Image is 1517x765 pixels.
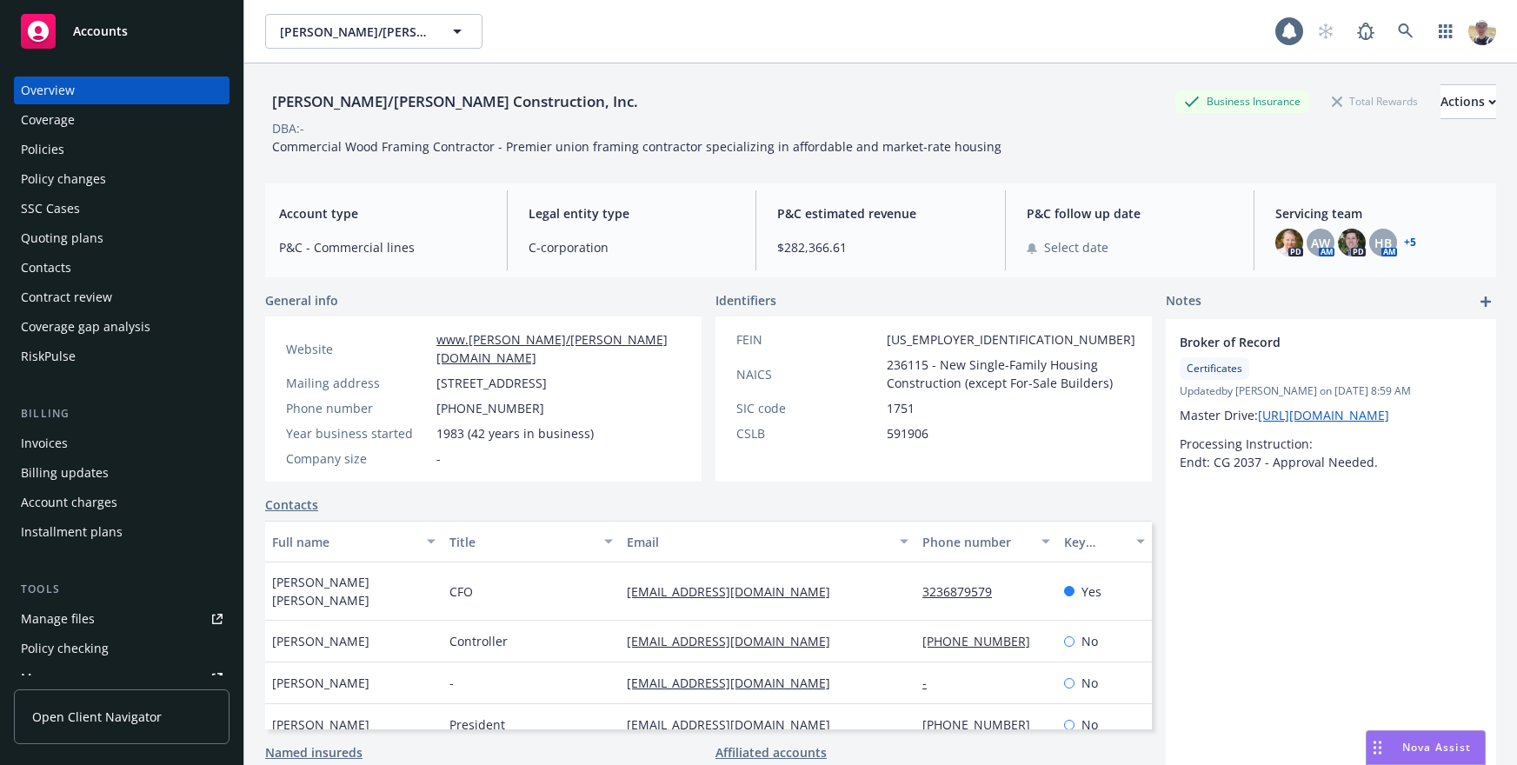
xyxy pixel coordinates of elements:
span: Account type [279,204,486,223]
span: - [449,674,454,692]
div: Account charges [21,489,117,516]
span: Controller [449,632,508,650]
span: [STREET_ADDRESS] [436,374,547,392]
div: Phone number [922,533,1031,551]
div: NAICS [736,365,880,383]
span: - [436,449,441,468]
span: General info [265,291,338,309]
div: Contract review [21,283,112,311]
span: CFO [449,582,473,601]
div: Title [449,533,594,551]
span: [PERSON_NAME] [272,674,369,692]
span: No [1081,632,1098,650]
a: Accounts [14,7,230,56]
span: Servicing team [1275,204,1482,223]
a: [EMAIL_ADDRESS][DOMAIN_NAME] [627,675,844,691]
div: DBA: - [272,119,304,137]
span: P&C estimated revenue [777,204,984,223]
a: - [922,675,941,691]
div: Contacts [21,254,71,282]
img: photo [1275,229,1303,256]
a: Contacts [14,254,230,282]
div: Email [627,533,889,551]
div: Mailing address [286,374,429,392]
div: Quoting plans [21,224,103,252]
div: Policy changes [21,165,106,193]
div: Tools [14,581,230,598]
span: [PERSON_NAME] [272,632,369,650]
img: photo [1468,17,1496,45]
button: [PERSON_NAME]/[PERSON_NAME] Construction, Inc. [265,14,482,49]
a: Coverage gap analysis [14,313,230,341]
div: RiskPulse [21,343,76,370]
a: Start snowing [1308,14,1343,49]
div: [PERSON_NAME]/[PERSON_NAME] Construction, Inc. [265,90,645,113]
div: Overview [21,76,75,104]
a: [EMAIL_ADDRESS][DOMAIN_NAME] [627,633,844,649]
span: C-corporation [529,238,735,256]
a: www.[PERSON_NAME]/[PERSON_NAME][DOMAIN_NAME] [436,331,668,366]
span: Legal entity type [529,204,735,223]
span: 1983 (42 years in business) [436,424,594,442]
div: SIC code [736,399,880,417]
a: [PHONE_NUMBER] [922,716,1044,733]
a: +5 [1404,237,1416,248]
span: 1751 [887,399,915,417]
div: Coverage [21,106,75,134]
a: Quoting plans [14,224,230,252]
div: Total Rewards [1323,90,1427,112]
a: Named insureds [265,743,363,762]
span: [PHONE_NUMBER] [436,399,544,417]
a: Manage exposures [14,664,230,692]
button: Nova Assist [1366,730,1486,765]
a: Policies [14,136,230,163]
a: [EMAIL_ADDRESS][DOMAIN_NAME] [627,583,844,600]
div: Policies [21,136,64,163]
span: Nova Assist [1402,740,1471,755]
a: Affiliated accounts [715,743,827,762]
button: Full name [265,521,442,562]
button: Phone number [915,521,1057,562]
a: Invoices [14,429,230,457]
span: No [1081,674,1098,692]
div: Company size [286,449,429,468]
a: Policy changes [14,165,230,193]
p: Processing Instruction: Endt: CG 2037 - Approval Needed. [1180,435,1482,471]
div: Manage exposures [21,664,131,692]
span: P&C - Commercial lines [279,238,486,256]
span: 591906 [887,424,928,442]
a: Overview [14,76,230,104]
div: Installment plans [21,518,123,546]
div: Year business started [286,424,429,442]
div: FEIN [736,330,880,349]
span: P&C follow up date [1027,204,1234,223]
a: Installment plans [14,518,230,546]
a: SSC Cases [14,195,230,223]
div: Broker of RecordCertificatesUpdatedby [PERSON_NAME] on [DATE] 8:59 AMMaster Drive:[URL][DOMAIN_NA... [1166,319,1496,485]
span: [PERSON_NAME] [272,715,369,734]
a: Coverage [14,106,230,134]
div: Manage files [21,605,95,633]
div: Actions [1440,85,1496,118]
div: CSLB [736,424,880,442]
span: Identifiers [715,291,776,309]
div: Invoices [21,429,68,457]
div: Billing [14,405,230,422]
span: Yes [1081,582,1101,601]
div: Coverage gap analysis [21,313,150,341]
a: add [1475,291,1496,312]
div: Drag to move [1367,731,1388,764]
a: Policy checking [14,635,230,662]
a: Contacts [265,496,318,514]
div: Business Insurance [1175,90,1309,112]
span: $282,366.61 [777,238,984,256]
a: Billing updates [14,459,230,487]
button: Key contact [1057,521,1152,562]
span: Select date [1044,238,1108,256]
p: Master Drive: [1180,406,1482,424]
a: [PHONE_NUMBER] [922,633,1044,649]
a: 3236879579 [922,583,1006,600]
div: Full name [272,533,416,551]
span: President [449,715,505,734]
span: 236115 - New Single-Family Housing Construction (except For-Sale Builders) [887,356,1135,392]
